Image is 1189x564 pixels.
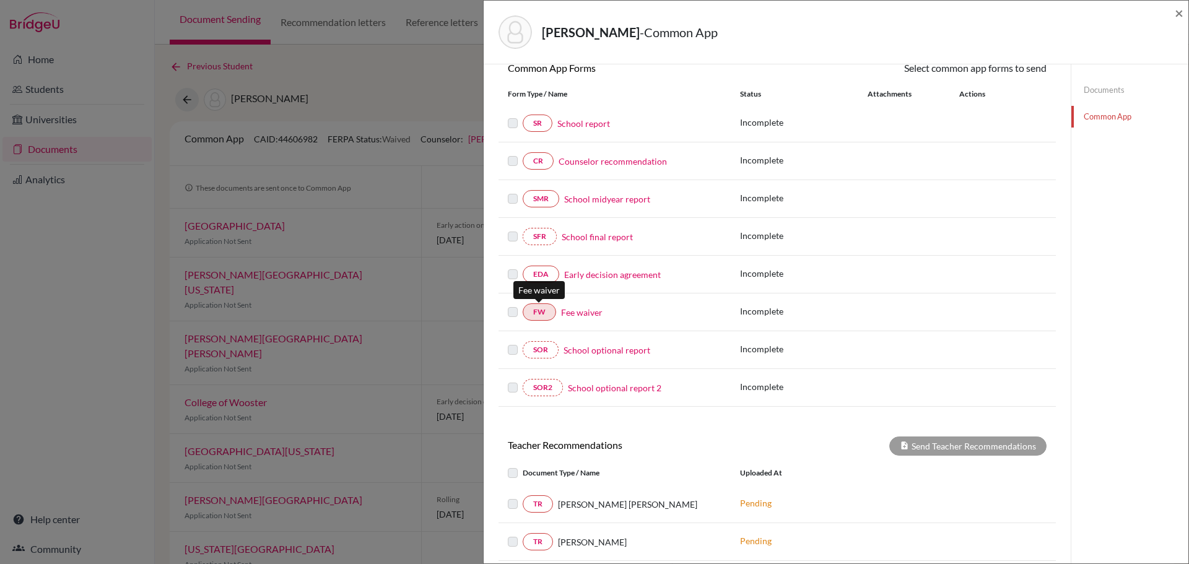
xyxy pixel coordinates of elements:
a: SOR [523,341,559,358]
span: × [1175,4,1183,22]
a: Common App [1071,106,1188,128]
strong: [PERSON_NAME] [542,25,640,40]
p: Incomplete [740,342,868,355]
p: Incomplete [740,229,868,242]
a: EDA [523,266,559,283]
span: [PERSON_NAME] [PERSON_NAME] [558,498,697,511]
a: School optional report 2 [568,381,661,394]
div: Uploaded at [731,466,917,480]
a: School report [557,117,610,130]
p: Incomplete [740,154,868,167]
button: Close [1175,6,1183,20]
a: TR [523,533,553,550]
p: Incomplete [740,305,868,318]
div: Form Type / Name [499,89,731,100]
a: Early decision agreement [564,268,661,281]
a: School optional report [564,344,650,357]
div: Select common app forms to send [777,61,1056,76]
p: Incomplete [740,267,868,280]
p: Incomplete [740,380,868,393]
a: SR [523,115,552,132]
div: Actions [944,89,1021,100]
a: Documents [1071,79,1188,101]
p: Pending [740,497,907,510]
h6: Teacher Recommendations [499,439,777,451]
a: Counselor recommendation [559,155,667,168]
a: SMR [523,190,559,207]
a: SFR [523,228,557,245]
a: School midyear report [564,193,650,206]
div: Send Teacher Recommendations [889,436,1047,456]
a: Fee waiver [561,306,603,319]
p: Incomplete [740,191,868,204]
a: CR [523,152,554,170]
p: Pending [740,534,907,547]
a: TR [523,495,553,513]
div: Document Type / Name [499,466,731,480]
p: Incomplete [740,116,868,129]
div: Attachments [868,89,944,100]
h6: Common App Forms [499,62,777,74]
span: [PERSON_NAME] [558,536,627,549]
a: FW [523,303,556,321]
div: Fee waiver [513,281,565,299]
span: - Common App [640,25,718,40]
a: School final report [562,230,633,243]
a: SOR2 [523,379,563,396]
div: Status [740,89,868,100]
